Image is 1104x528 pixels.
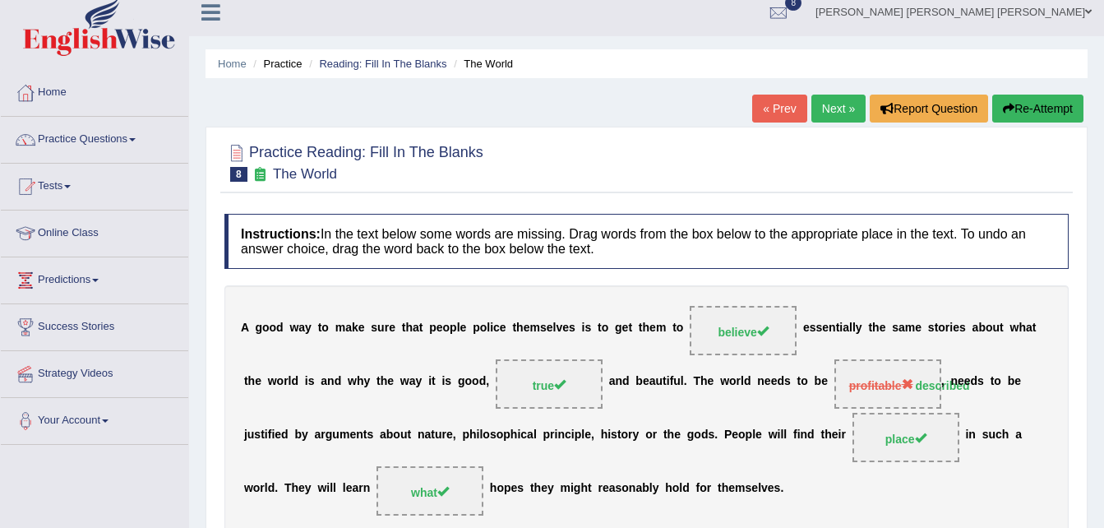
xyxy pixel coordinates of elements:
a: Next » [811,95,866,123]
b: d [744,375,751,388]
b: w [348,375,357,388]
b: r [385,322,389,335]
b: e [437,322,443,335]
b: s [977,375,984,388]
b: s [982,428,989,442]
b: o [483,428,490,442]
b: s [810,322,816,335]
b: i [441,375,445,388]
b: t [244,375,248,388]
h4: In the text below some words are missing. Drag words from the box below to the appropriate place ... [224,214,1069,269]
b: t [419,322,423,335]
b: i [517,428,520,442]
b: t [318,322,322,335]
span: Drop target [690,306,797,355]
a: Home [218,58,247,70]
b: o [738,428,746,442]
b: e [389,322,395,335]
b: e [349,428,356,442]
b: n [557,428,565,442]
b: o [253,482,261,495]
b: w [720,375,729,388]
b: h [700,375,708,388]
b: e [755,428,762,442]
b: u [332,428,340,442]
b: j [244,428,247,442]
b: t [431,428,435,442]
span: 8 [230,167,247,182]
b: s [892,322,898,335]
b: t [672,322,677,335]
b: r [442,428,446,442]
b: y [633,428,640,442]
b: t [376,375,381,388]
b: e [358,322,365,335]
li: Practice [249,56,302,72]
b: y [856,322,862,335]
span: true [533,379,566,392]
b: e [387,375,394,388]
b: h [667,428,675,442]
b: d [777,375,784,388]
b: t [432,375,436,388]
b: i [305,375,308,388]
b: l [681,375,684,388]
b: a [843,322,849,335]
b: o [480,322,487,335]
b: t [628,322,632,335]
b: a [527,428,534,442]
b: i [428,375,432,388]
b: v [556,322,562,335]
b: p [462,428,469,442]
b: e [832,428,838,442]
b: e [500,322,506,335]
b: l [581,428,584,442]
b: r [260,482,264,495]
b: t [261,428,265,442]
b: l [265,482,268,495]
span: profitable [849,379,913,392]
b: g [326,428,333,442]
b: o [497,428,504,442]
b: s [816,322,823,335]
b: a [380,428,386,442]
b: o [443,322,450,335]
b: a [409,375,416,388]
b: r [841,428,845,442]
b: p [473,322,480,335]
a: Reading: Fill In The Blanks [319,58,446,70]
b: p [746,428,753,442]
b: d [276,322,284,335]
b: u [656,375,663,388]
b: o [938,322,945,335]
b: h [248,375,256,388]
b: h [469,428,477,442]
b: h [872,322,880,335]
b: e [958,375,964,388]
b: u [400,428,408,442]
b: s [928,322,935,335]
b: e [915,322,922,335]
b: a [898,322,905,335]
b: f [268,428,272,442]
b: l [457,322,460,335]
b: c [995,428,1002,442]
b: i [271,428,275,442]
b: r [321,428,325,442]
b: i [265,428,268,442]
b: e [622,322,629,335]
b: o [602,322,609,335]
b: n [615,375,622,388]
b: w [1010,322,1019,335]
b: t [363,428,367,442]
b: s [708,428,714,442]
b: c [520,428,527,442]
b: u [988,428,995,442]
b: e [460,322,467,335]
b: i [555,428,558,442]
b: d [701,428,709,442]
b: l [553,322,557,335]
b: i [797,428,801,442]
b: b [815,375,822,388]
b: n [801,428,808,442]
